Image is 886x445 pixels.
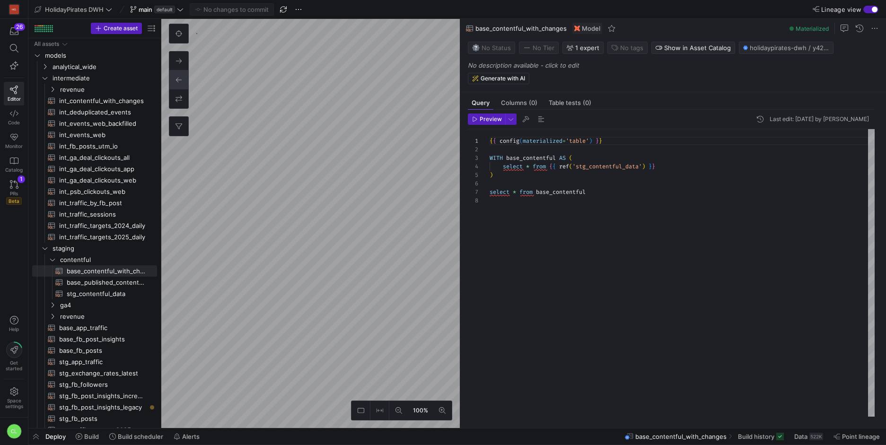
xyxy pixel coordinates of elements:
a: Editor [4,82,24,105]
div: Press SPACE to select this row. [32,50,157,61]
span: 1 expert [575,44,599,52]
div: CL [7,424,22,439]
span: Alerts [182,433,200,440]
span: No Tier [523,44,554,52]
div: Press SPACE to select this row. [32,38,157,50]
span: ( [569,163,572,170]
div: 7 [468,188,478,196]
span: HolidayPirates DWH [45,6,104,13]
a: int_events_web​​​​​​​​​​ [32,129,157,140]
button: Getstarted [4,338,24,375]
span: Catalog [5,167,23,173]
button: No statusNo Status [468,42,515,54]
a: Catalog [4,153,24,176]
span: base_fb_posts​​​​​​​​​​ [59,345,146,356]
button: Show in Asset Catalog [651,42,735,54]
a: int_traffic_sessions​​​​​​​​​​ [32,209,157,220]
span: PRs [10,191,18,196]
span: stg_contentful_data​​​​​​​​​​ [67,288,146,299]
p: No description available - click to edit [468,61,882,69]
a: int_ga_deal_clickouts_web​​​​​​​​​​ [32,175,157,186]
button: Data522K [790,428,827,445]
div: All assets [34,41,59,47]
img: No tier [523,44,531,52]
div: Press SPACE to select this row. [32,379,157,390]
span: int_ga_deal_clickouts_web​​​​​​​​​​ [59,175,146,186]
div: 1 [468,137,478,145]
div: Press SPACE to select this row. [32,311,157,322]
span: revenue [60,84,156,95]
span: int_events_web​​​​​​​​​​ [59,130,146,140]
span: { [553,163,556,170]
button: HolidayPirates DWH [32,3,114,16]
div: Press SPACE to select this row. [32,61,157,72]
span: int_ga_deal_clickouts_all​​​​​​​​​​ [59,152,146,163]
span: WITH [490,154,503,162]
div: Press SPACE to select this row. [32,424,157,436]
span: { [549,163,553,170]
a: base_contentful_with_changes​​​​​​​​​​ [32,265,157,277]
span: No Status [472,44,511,52]
a: PRsBeta1 [4,176,24,209]
span: materialized [523,137,562,145]
span: stg_fb_post_insights_legacy​​​​​​​​​​ [59,402,146,413]
img: No status [472,44,480,52]
div: Press SPACE to select this row. [32,401,157,413]
div: Press SPACE to select this row. [32,186,157,197]
span: Preview [480,116,502,122]
span: staging [53,243,156,254]
a: int_traffic_targets_2025_daily​​​​​​​​​​ [32,231,157,243]
a: Spacesettings [4,383,24,413]
span: base_published_contentful​​​​​​​​​​ [67,277,146,288]
a: int_traffic_targets_2024_daily​​​​​​​​​​ [32,220,157,231]
div: Press SPACE to select this row. [32,265,157,277]
span: } [599,137,602,145]
span: } [649,163,652,170]
span: int_events_web_backfilled​​​​​​​​​​ [59,118,146,129]
span: Materialized [796,25,829,32]
span: Editor [8,96,21,102]
div: HG [9,5,19,14]
button: maindefault [128,3,186,16]
span: revenue [60,311,156,322]
div: Press SPACE to select this row. [32,367,157,379]
span: } [652,163,655,170]
span: = [562,137,566,145]
a: int_fb_posts_utm_io​​​​​​​​​​ [32,140,157,152]
span: base_contentful_with_changes [475,25,567,32]
div: Press SPACE to select this row. [32,209,157,220]
span: No tags [620,44,643,52]
div: Press SPACE to select this row. [32,322,157,333]
span: } [596,137,599,145]
div: Press SPACE to select this row. [32,72,157,84]
span: 'table' [566,137,589,145]
a: int_ga_deal_clickouts_app​​​​​​​​​​ [32,163,157,175]
span: Deploy [45,433,66,440]
span: Model [582,25,600,32]
span: Build history [738,433,774,440]
span: Build [84,433,99,440]
div: Press SPACE to select this row. [32,333,157,345]
span: base_contentful_with_changes [635,433,727,440]
div: Press SPACE to select this row. [32,106,157,118]
span: int_fb_posts_utm_io​​​​​​​​​​ [59,141,146,152]
span: Lineage view [821,6,861,13]
span: 'stg_contentful_data' [572,163,642,170]
button: Create asset [91,23,142,34]
div: Press SPACE to select this row. [32,288,157,299]
span: int_contentful_with_changes​​​​​​​​​​ [59,96,146,106]
a: stg_traffic_targets_2025​​​​​​​​​​ [32,424,157,436]
span: base_contentful [536,188,586,196]
div: 4 [468,162,478,171]
span: Code [8,120,20,125]
button: Generate with AI [468,73,529,84]
span: int_psb_clickouts_web​​​​​​​​​​ [59,186,146,197]
span: main [139,6,152,13]
button: Build history [734,428,788,445]
div: Press SPACE to select this row. [32,254,157,265]
div: 26 [14,23,25,31]
span: stg_fb_posts​​​​​​​​​​ [59,413,146,424]
div: 522K [809,433,823,440]
span: (0) [529,100,537,106]
span: base_fb_post_insights​​​​​​​​​​ [59,334,146,345]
